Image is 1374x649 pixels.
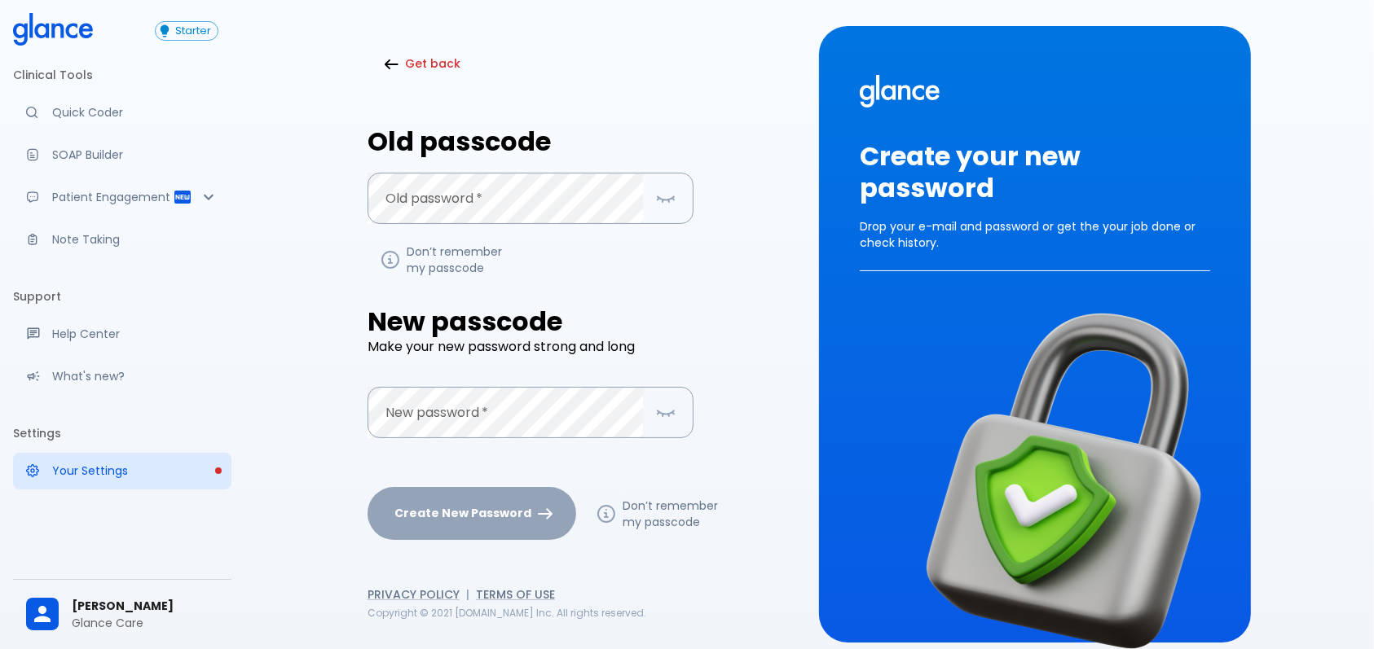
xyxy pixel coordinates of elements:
p: Make your new password strong and long [368,337,799,357]
a: Docugen: Compose a clinical documentation in seconds [13,137,231,173]
h2: New passcode [368,306,799,337]
button: Starter [155,21,218,41]
a: Advanced note-taking [13,221,231,257]
p: SOAP Builder [52,147,218,163]
a: Don’t remembermy passcode [623,498,718,530]
span: [PERSON_NAME] [72,598,218,615]
button: Get back [368,47,480,81]
p: Patient Engagement [52,189,173,205]
li: Support [13,277,231,316]
a: Please complete account setup [13,453,231,489]
div: Patient Reports & Referrals [13,179,231,215]
h2: Old passcode [368,126,799,157]
li: Clinical Tools [13,55,231,94]
span: Starter [169,25,218,37]
a: Terms of Use [476,586,555,603]
a: Click to view or change your subscription [155,21,231,41]
p: Your Settings [52,463,218,479]
p: Quick Coder [52,104,218,121]
span: | [466,586,469,603]
a: Privacy Policy [368,586,460,603]
span: Copyright © 2021 [DOMAIN_NAME] Inc. All rights reserved. [368,606,646,620]
div: [PERSON_NAME]Glance Care [13,586,231,642]
p: Note Taking [52,231,218,248]
li: Settings [13,414,231,453]
h2: Create your new password [860,141,1210,204]
div: Recent updates and feature releases [13,358,231,394]
a: Moramiz: Find ICD10AM codes instantly [13,94,231,130]
p: What's new? [52,368,218,384]
a: Get help from our support team [13,316,231,352]
a: Don’t remembermy passcode [407,243,502,276]
p: Help Center [52,326,218,342]
p: Drop your e-mail and password or get the your job done or check history. [860,218,1210,271]
p: Glance Care [72,615,218,631]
